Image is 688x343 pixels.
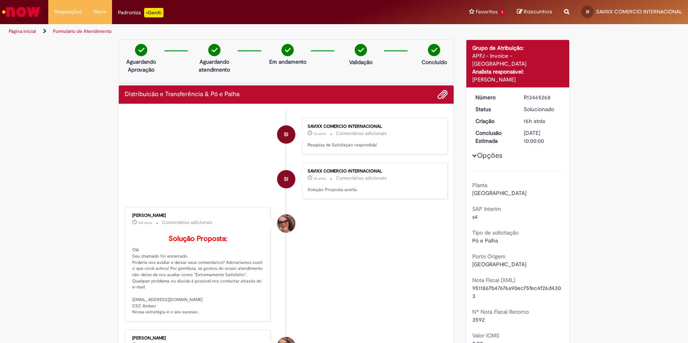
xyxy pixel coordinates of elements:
img: check-circle-green.png [208,44,220,56]
span: Rascunhos [524,8,552,15]
img: check-circle-green.png [355,44,367,56]
span: s4 [472,213,478,220]
button: Adicionar anexos [437,89,448,100]
div: Tayna Narciso De Lima [277,214,295,233]
b: Nota Fiscal (XML) [472,277,515,284]
span: Requisições [54,8,82,16]
b: Planta [472,182,487,189]
span: Favoritos [476,8,498,16]
small: Comentários adicionais [336,130,387,137]
div: APFJ - Invoice - [GEOGRAPHIC_DATA] [472,52,564,68]
div: [PERSON_NAME] [472,76,564,83]
h2: Distribuicão e Transferência & Pó e Palha Histórico de tíquete [125,91,239,98]
span: [GEOGRAPHIC_DATA] [472,190,526,197]
p: Solução Proposta aceita. [308,187,439,193]
span: SAVIXX COMERCIO INTERNACIONAL [596,8,682,15]
div: [PERSON_NAME] [132,336,264,341]
span: 16h atrás [138,220,152,225]
span: SI [284,125,288,144]
dt: Conclusão Estimada [469,129,518,145]
p: Pesquisa de Satisfação respondida! [308,142,439,148]
a: Formulário de Atendimento [53,28,112,34]
a: Rascunhos [517,8,552,16]
span: 16h atrás [524,117,545,125]
b: Solução Proposta: [169,234,227,243]
div: Padroniza [118,8,163,17]
div: Grupo de Atribuição: [472,44,564,52]
small: Comentários adicionais [336,175,387,182]
p: Aguardando atendimento [195,58,234,74]
span: [GEOGRAPHIC_DATA] [472,261,526,268]
dt: Número [469,93,518,101]
time: 30/08/2025 19:05:24 [138,220,152,225]
a: Página inicial [9,28,36,34]
b: Valor ICMS [472,332,499,339]
span: 3h atrás [314,176,326,181]
div: SAVIXX COMERCIO INTERNACIONAL [277,170,295,188]
div: SAVIXX COMERCIO INTERNACIONAL [308,124,439,129]
b: Porto Origem [472,253,506,260]
p: Aguardando Aprovação [122,58,160,74]
time: 30/08/2025 18:37:09 [524,117,545,125]
p: Em andamento [269,58,306,66]
b: Nº Nota Fiscal Retorno [472,308,529,315]
div: SAVIXX COMERCIO INTERNACIONAL [308,169,439,174]
p: Validação [349,58,373,66]
p: Concluído [422,58,447,66]
span: Pó e Palha [472,237,498,244]
div: Solucionado [524,105,561,113]
ul: Trilhas de página [6,24,453,39]
img: check-circle-green.png [281,44,294,56]
small: Comentários adicionais [162,219,213,226]
p: +GenAi [144,8,163,17]
dt: Status [469,105,518,113]
dt: Criação [469,117,518,125]
div: SAVIXX COMERCIO INTERNACIONAL [277,125,295,144]
span: SI [586,9,589,14]
p: Olá Seu chamado foi encerrado. Poderia nos avaliar e deixar seus comentários? Adoraríamos ouvir o... [132,235,264,315]
span: 3h atrás [314,131,326,136]
div: R13465268 [524,93,561,101]
img: check-circle-green.png [135,44,147,56]
div: Analista responsável: [472,68,564,76]
span: 1 [499,9,505,16]
img: check-circle-green.png [428,44,440,56]
div: [PERSON_NAME] [132,213,264,218]
b: Tipo de solicitação [472,229,519,236]
span: More [94,8,106,16]
div: [DATE] 10:00:00 [524,129,561,145]
span: 9511867b47676a90ec75fec4f26d4303 [472,284,561,299]
span: 3592 [472,316,485,323]
img: ServiceNow [1,4,42,20]
div: 30/08/2025 18:37:09 [524,117,561,125]
span: SI [284,170,288,189]
b: SAP Interim [472,205,501,212]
